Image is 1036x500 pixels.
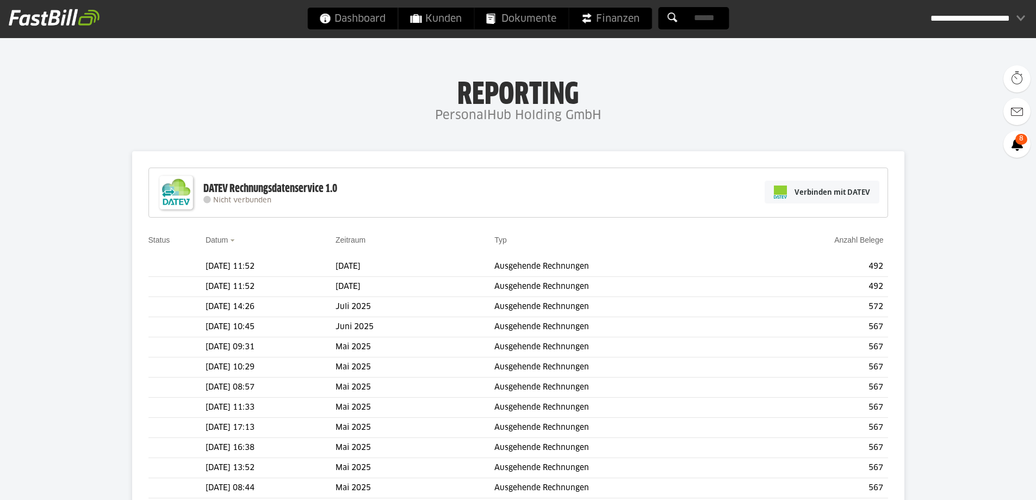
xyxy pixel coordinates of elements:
[213,197,271,204] span: Nicht verbunden
[746,337,888,357] td: 567
[206,378,336,398] td: [DATE] 08:57
[834,236,883,244] a: Anzahl Belege
[206,418,336,438] td: [DATE] 17:13
[398,8,474,29] a: Kunden
[494,236,507,244] a: Typ
[1003,131,1031,158] a: 8
[336,378,494,398] td: Mai 2025
[206,337,336,357] td: [DATE] 09:31
[336,357,494,378] td: Mai 2025
[206,257,336,277] td: [DATE] 11:52
[746,257,888,277] td: 492
[410,8,462,29] span: Kunden
[336,236,365,244] a: Zeitraum
[336,297,494,317] td: Juli 2025
[206,317,336,337] td: [DATE] 10:45
[795,187,870,197] span: Verbinden mit DATEV
[486,8,556,29] span: Dokumente
[746,438,888,458] td: 567
[336,418,494,438] td: Mai 2025
[746,478,888,498] td: 567
[336,398,494,418] td: Mai 2025
[494,317,746,337] td: Ausgehende Rechnungen
[1015,134,1027,145] span: 8
[494,337,746,357] td: Ausgehende Rechnungen
[206,297,336,317] td: [DATE] 14:26
[494,398,746,418] td: Ausgehende Rechnungen
[494,418,746,438] td: Ausgehende Rechnungen
[206,438,336,458] td: [DATE] 16:38
[765,181,879,203] a: Verbinden mit DATEV
[206,458,336,478] td: [DATE] 13:52
[494,438,746,458] td: Ausgehende Rechnungen
[746,418,888,438] td: 567
[206,478,336,498] td: [DATE] 08:44
[774,186,787,199] img: pi-datev-logo-farbig-24.svg
[746,458,888,478] td: 567
[154,171,198,214] img: DATEV-Datenservice Logo
[206,277,336,297] td: [DATE] 11:52
[307,8,398,29] a: Dashboard
[230,239,237,242] img: sort_desc.gif
[494,277,746,297] td: Ausgehende Rechnungen
[474,8,568,29] a: Dokumente
[206,398,336,418] td: [DATE] 11:33
[746,357,888,378] td: 567
[206,236,228,244] a: Datum
[746,317,888,337] td: 567
[336,438,494,458] td: Mai 2025
[746,297,888,317] td: 572
[336,337,494,357] td: Mai 2025
[203,182,337,196] div: DATEV Rechnungsdatenservice 1.0
[336,317,494,337] td: Juni 2025
[952,467,1025,495] iframe: Öffnet ein Widget, in dem Sie weitere Informationen finden
[494,478,746,498] td: Ausgehende Rechnungen
[319,8,386,29] span: Dashboard
[336,478,494,498] td: Mai 2025
[336,277,494,297] td: [DATE]
[109,77,927,105] h1: Reporting
[494,297,746,317] td: Ausgehende Rechnungen
[494,378,746,398] td: Ausgehende Rechnungen
[494,257,746,277] td: Ausgehende Rechnungen
[148,236,170,244] a: Status
[494,458,746,478] td: Ausgehende Rechnungen
[581,8,640,29] span: Finanzen
[206,357,336,378] td: [DATE] 10:29
[336,257,494,277] td: [DATE]
[9,9,100,26] img: fastbill_logo_white.png
[494,357,746,378] td: Ausgehende Rechnungen
[336,458,494,478] td: Mai 2025
[746,398,888,418] td: 567
[746,378,888,398] td: 567
[569,8,652,29] a: Finanzen
[746,277,888,297] td: 492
